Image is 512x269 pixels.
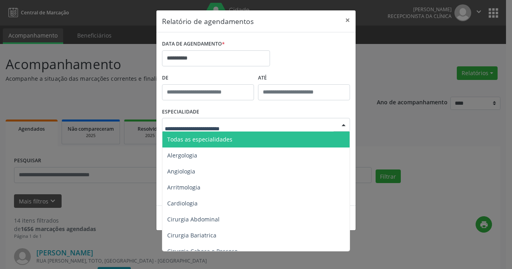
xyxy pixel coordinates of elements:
[162,38,225,50] label: DATA DE AGENDAMENTO
[340,10,356,30] button: Close
[162,72,254,84] label: De
[167,151,197,159] span: Alergologia
[167,215,220,223] span: Cirurgia Abdominal
[167,135,232,143] span: Todas as especialidades
[167,167,195,175] span: Angiologia
[167,183,200,191] span: Arritmologia
[167,231,216,239] span: Cirurgia Bariatrica
[162,16,254,26] h5: Relatório de agendamentos
[162,106,199,118] label: ESPECIALIDADE
[167,247,238,255] span: Cirurgia Cabeça e Pescoço
[258,72,350,84] label: ATÉ
[167,199,198,207] span: Cardiologia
